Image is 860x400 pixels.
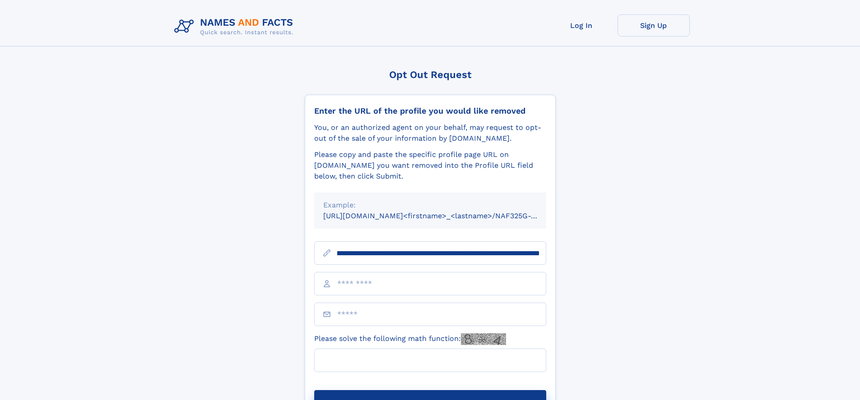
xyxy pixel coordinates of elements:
[171,14,301,39] img: Logo Names and Facts
[314,333,506,345] label: Please solve the following math function:
[323,211,563,220] small: [URL][DOMAIN_NAME]<firstname>_<lastname>/NAF325G-xxxxxxxx
[618,14,690,37] a: Sign Up
[305,69,556,80] div: Opt Out Request
[314,106,546,116] div: Enter the URL of the profile you would like removed
[323,200,537,211] div: Example:
[314,122,546,144] div: You, or an authorized agent on your behalf, may request to opt-out of the sale of your informatio...
[545,14,618,37] a: Log In
[314,149,546,182] div: Please copy and paste the specific profile page URL on [DOMAIN_NAME] you want removed into the Pr...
